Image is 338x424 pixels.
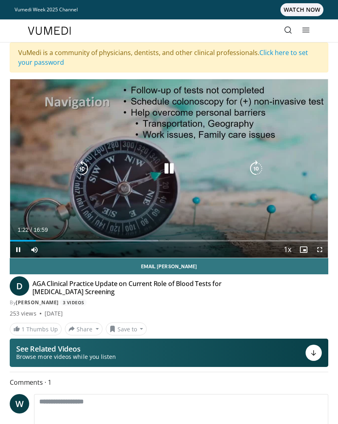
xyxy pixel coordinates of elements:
div: VuMedi is a community of physicians, dentists, and other clinical professionals. [10,42,328,72]
span: / [30,227,32,233]
button: Mute [26,242,43,258]
button: Pause [10,242,26,258]
span: 16:59 [34,227,48,233]
span: Browse more videos while you listen [16,353,116,361]
span: Comments 1 [10,377,328,388]
div: By [10,299,328,306]
h4: AGA Clinical Practice Update on Current Role of Blood Tests for [MEDICAL_DATA] Screening [32,280,259,296]
a: Email [PERSON_NAME] [10,258,328,274]
a: [PERSON_NAME] [16,299,59,306]
img: VuMedi Logo [28,27,71,35]
a: 1 Thumbs Up [10,323,62,335]
a: W [10,394,29,413]
a: D [10,276,29,296]
span: 253 views [10,310,36,318]
span: WATCH NOW [280,3,323,16]
a: 3 Videos [60,299,87,306]
video-js: Video Player [10,79,328,258]
p: See Related Videos [16,345,116,353]
button: Playback Rate [279,242,295,258]
a: Vumedi Week 2025 ChannelWATCH NOW [15,3,323,16]
div: Progress Bar [10,240,328,242]
span: 1:22 [17,227,28,233]
span: 1 [21,325,25,333]
div: [DATE] [45,310,63,318]
button: See Related Videos Browse more videos while you listen [10,339,328,367]
button: Share [65,322,103,335]
button: Enable picture-in-picture mode [295,242,312,258]
button: Fullscreen [312,242,328,258]
button: Save to [106,322,147,335]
